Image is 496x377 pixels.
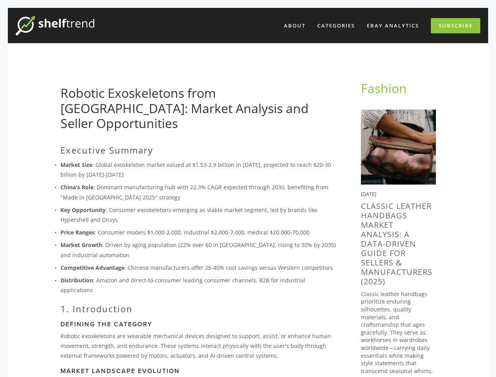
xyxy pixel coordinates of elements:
a: Subscribe [431,18,480,33]
a: Fashion [361,80,407,97]
p: : Global exoskeleton market valued at $1.53-2.9 billion in [DATE], projected to reach $20-30 bill... [60,160,336,179]
strong: Key Opportunity [60,206,106,214]
time: [DATE] [361,190,376,198]
h2: 1. Introduction [60,304,336,314]
a: eBay Analytics [362,19,424,32]
img: ShelfTrend [16,16,94,35]
strong: Market Size [60,161,92,168]
p: Robotic exoskeletons are wearable mechanical devices designed to support, assist, or enhance huma... [60,331,336,361]
h2: Executive Summary [60,145,336,155]
div: Categories [312,19,360,32]
strong: Distribution [60,276,93,284]
h3: Market Landscape Evolution [60,367,336,375]
strong: China's Role [60,183,93,191]
p: : Consumer models $1,000-2,000, industrial $2,000-7,000, medical $20,000-70,000 [60,227,336,237]
p: : Driven by aging population (22% over 60 in [GEOGRAPHIC_DATA], rising to 30% by 2035) and indust... [60,240,336,260]
a: Robotic Exoskeletons from [GEOGRAPHIC_DATA]: Market Analysis and Seller Opportunities [60,84,309,132]
strong: Competitive Advantage [60,264,124,271]
img: Classic Leather Handbags Market Analysis: A Data-Driven Guide for Sellers &amp; Manufacturers (2025) [361,110,436,185]
a: About [279,19,311,32]
strong: Market Growth [60,241,102,249]
p: : Consumer exoskeletons emerging as viable market segment, led by brands like Hypershell and Dnsys [60,205,336,225]
strong: Price Ranges [60,229,95,236]
p: : Dominant manufacturing hub with 22.3% CAGR expected through 2030, benefiting from "Made in [GEO... [60,182,336,202]
p: : Chinese manufacturers offer 25-40% cost savings versus Western competitors [60,263,336,273]
h3: Defining the Category [60,320,336,328]
a: Classic Leather Handbags Market Analysis: A Data-Driven Guide for Sellers & Manufacturers (2025) [361,201,432,287]
p: Classic leather handbags prioritize enduring silhouettes, quality materials, and craftsmanship th... [361,290,436,375]
p: : Amazon and direct-to-consumer leading consumer channels, B2B for industrial applications [60,275,336,295]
